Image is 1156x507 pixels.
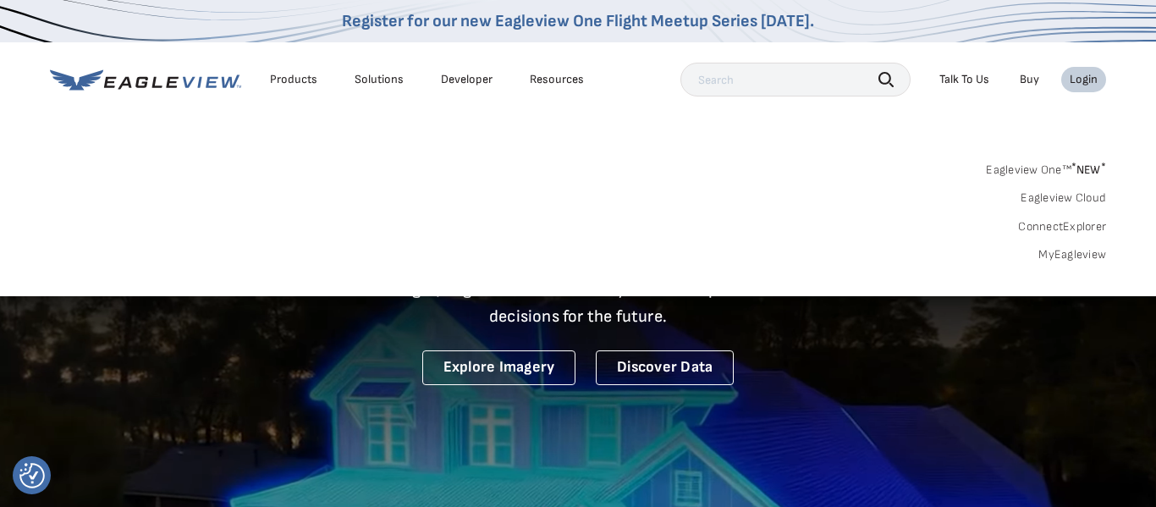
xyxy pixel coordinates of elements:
[1020,72,1039,87] a: Buy
[19,463,45,488] button: Consent Preferences
[596,350,734,385] a: Discover Data
[355,72,404,87] div: Solutions
[270,72,317,87] div: Products
[342,11,814,31] a: Register for our new Eagleview One Flight Meetup Series [DATE].
[441,72,493,87] a: Developer
[530,72,584,87] div: Resources
[1070,72,1098,87] div: Login
[1018,219,1106,234] a: ConnectExplorer
[986,157,1106,177] a: Eagleview One™*NEW*
[1021,190,1106,206] a: Eagleview Cloud
[422,350,576,385] a: Explore Imagery
[1038,247,1106,262] a: MyEagleview
[939,72,989,87] div: Talk To Us
[680,63,911,96] input: Search
[1071,163,1106,177] span: NEW
[19,463,45,488] img: Revisit consent button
